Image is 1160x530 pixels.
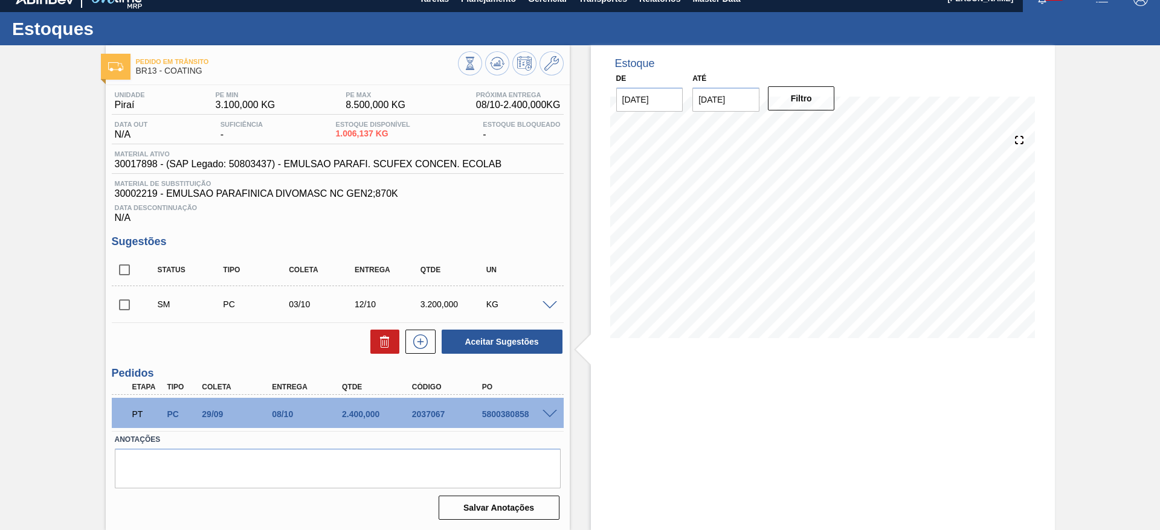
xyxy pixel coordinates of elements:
span: Estoque Disponível [336,121,410,128]
img: Ícone [108,62,123,71]
div: 08/10/2025 [269,409,347,419]
div: Qtde [339,383,417,391]
div: Tipo [220,266,293,274]
div: 3.200,000 [417,299,491,309]
label: Anotações [115,431,561,449]
span: Material ativo [115,150,502,158]
span: Próxima Entrega [476,91,561,98]
div: 12/10/2025 [352,299,425,309]
span: Estoque Bloqueado [483,121,560,128]
div: Excluir Sugestões [364,330,399,354]
div: Pedido de Compra [220,299,293,309]
div: UN [483,266,556,274]
div: Qtde [417,266,491,274]
div: Pedido em Trânsito [129,401,166,427]
div: PO [479,383,558,391]
span: 1.006,137 KG [336,129,410,138]
div: - [217,121,266,140]
button: Salvar Anotações [439,496,559,520]
div: N/A [112,199,564,223]
span: PE MAX [346,91,405,98]
div: Código [409,383,488,391]
input: dd/mm/yyyy [616,88,683,112]
span: Material de Substituição [115,180,561,187]
div: Coleta [286,266,359,274]
span: 30017898 - (SAP Legado: 50803437) - EMULSAO PARAFI. SCUFEX CONCEN. ECOLAB [115,159,502,170]
div: KG [483,299,556,309]
span: Data Descontinuação [115,204,561,211]
button: Filtro [768,86,835,110]
div: Coleta [199,383,277,391]
label: Até [692,74,706,83]
span: Data out [115,121,148,128]
button: Aceitar Sugestões [442,330,562,354]
h1: Estoques [12,22,227,36]
input: dd/mm/yyyy [692,88,759,112]
div: Entrega [352,266,425,274]
button: Visão Geral dos Estoques [458,51,482,75]
div: Nova sugestão [399,330,436,354]
span: Piraí [115,100,145,110]
span: Unidade [115,91,145,98]
button: Programar Estoque [512,51,536,75]
div: 5800380858 [479,409,558,419]
h3: Sugestões [112,235,564,248]
span: BR13 - COATING [136,66,458,75]
div: Sugestão Manual [155,299,228,309]
div: Aceitar Sugestões [436,328,564,355]
div: Etapa [129,383,166,391]
div: 29/09/2025 [199,409,277,419]
h3: Pedidos [112,367,564,380]
span: Suficiência [221,121,263,128]
span: 30002219 - EMULSAO PARAFINICA DIVOMASC NC GEN2;870K [115,188,561,199]
div: 03/10/2025 [286,299,359,309]
div: N/A [112,121,151,140]
div: Entrega [269,383,347,391]
div: Estoque [615,57,655,70]
span: 08/10 - 2.400,000 KG [476,100,561,110]
div: 2037067 [409,409,488,419]
div: - [480,121,563,140]
span: 3.100,000 KG [216,100,275,110]
div: Tipo [164,383,200,391]
label: De [616,74,627,83]
span: 8.500,000 KG [346,100,405,110]
div: Pedido de Compra [164,409,200,419]
span: PE MIN [216,91,275,98]
p: PT [132,409,163,419]
div: 2.400,000 [339,409,417,419]
div: Status [155,266,228,274]
button: Atualizar Gráfico [485,51,509,75]
span: Pedido em Trânsito [136,58,458,65]
button: Ir ao Master Data / Geral [540,51,564,75]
